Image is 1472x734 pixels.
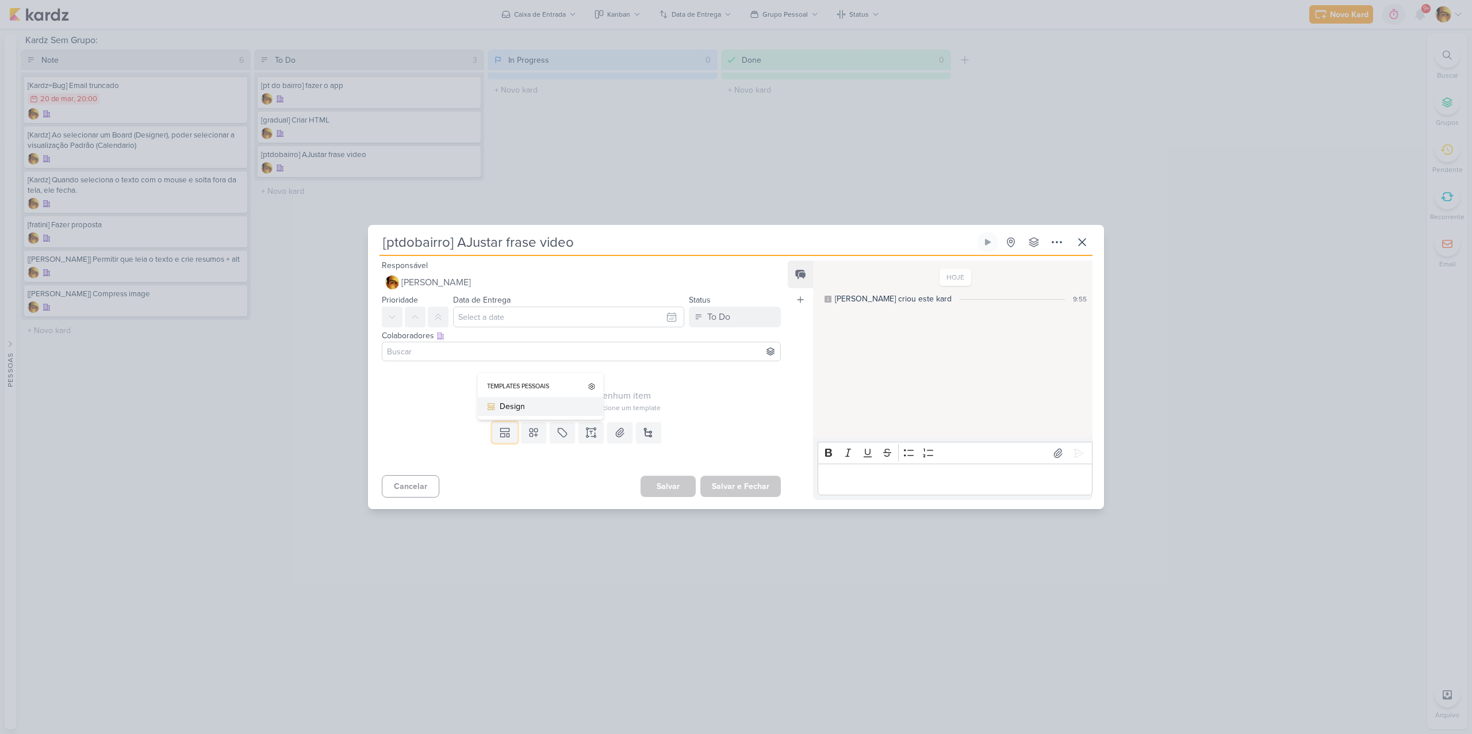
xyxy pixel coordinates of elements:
[382,475,439,498] button: Cancelar
[453,307,684,327] input: Select a date
[1073,294,1087,304] div: 9:55
[382,261,428,270] label: Responsável
[818,464,1092,495] div: Editor editing area: main
[453,295,511,305] label: Data de Entrega
[478,397,603,416] button: Design
[500,400,589,412] div: Design
[382,389,781,403] div: Esse kard não possui nenhum item
[379,232,975,253] input: Kard Sem Título
[707,310,730,324] div: To Do
[689,307,781,327] button: To Do
[401,276,471,289] span: [PERSON_NAME]
[382,403,781,413] div: Adicione um item abaixo ou selecione um template
[382,272,781,293] button: [PERSON_NAME]
[382,295,418,305] label: Prioridade
[835,293,952,305] div: [PERSON_NAME] criou este kard
[487,382,580,391] div: Templates Pessoais
[385,276,399,289] img: Leandro Guedes
[385,345,778,358] input: Buscar
[689,295,711,305] label: Status
[983,238,992,247] div: Ligar relógio
[818,442,1092,464] div: Editor toolbar
[382,330,781,342] div: Colaboradores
